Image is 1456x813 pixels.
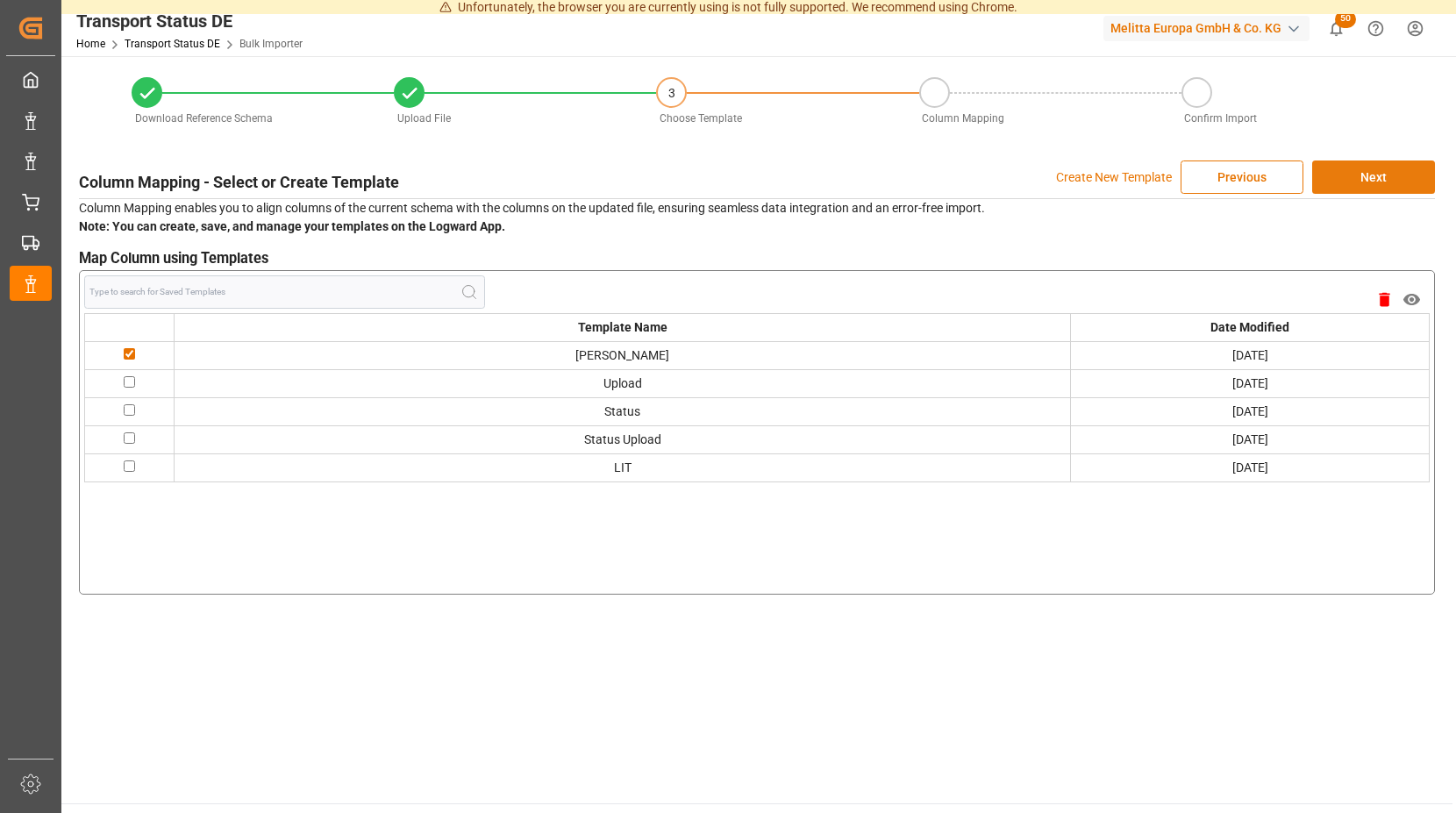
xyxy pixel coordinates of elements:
[76,8,303,34] div: Transport Status DE
[1335,11,1356,28] span: 50
[922,112,1004,125] span: Column Mapping
[1181,160,1303,194] button: Previous
[660,112,742,125] span: Choose Template
[79,199,1435,236] p: Column Mapping enables you to align columns of the current schema with the columns on the updated...
[1071,341,1430,369] td: [DATE]
[1071,313,1430,341] th: Date Modified
[1071,425,1430,453] td: [DATE]
[175,397,1071,425] td: Status
[1071,369,1430,397] td: [DATE]
[658,79,685,108] div: 3
[1184,112,1257,125] span: Confirm Import
[79,219,505,233] strong: Note: You can create, save, and manage your templates on the Logward App.
[1317,9,1356,48] button: show 50 new notifications
[79,248,1435,270] h3: Map Column using Templates
[175,453,1071,481] td: LIT
[125,38,220,50] a: Transport Status DE
[1312,160,1435,194] button: Next
[1356,9,1395,48] button: Help Center
[397,112,451,125] span: Upload File
[175,313,1071,341] th: Template Name
[89,285,460,298] input: Type to search for Saved Templates
[79,170,399,194] h3: Column Mapping - Select or Create Template
[1056,160,1172,194] p: Create New Template
[1103,11,1317,45] button: Melitta Europa GmbH & Co. KG
[175,341,1071,369] td: [PERSON_NAME]
[175,369,1071,397] td: Upload
[1071,397,1430,425] td: [DATE]
[1103,16,1310,41] div: Melitta Europa GmbH & Co. KG
[135,112,273,125] span: Download Reference Schema
[175,425,1071,453] td: Status Upload
[1071,453,1430,481] td: [DATE]
[76,38,105,50] a: Home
